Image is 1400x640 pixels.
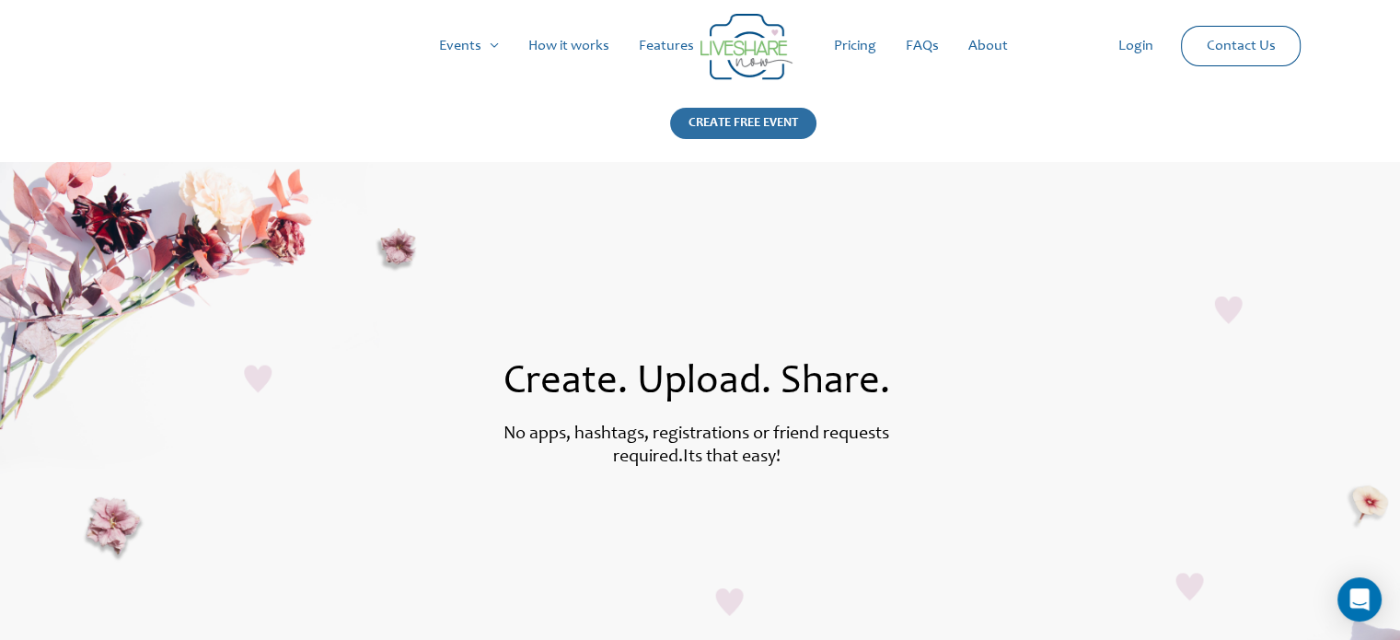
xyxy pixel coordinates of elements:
[503,363,890,403] span: Create. Upload. Share.
[670,108,816,162] a: CREATE FREE EVENT
[32,17,1368,76] nav: Site Navigation
[670,108,816,139] div: CREATE FREE EVENT
[891,17,954,76] a: FAQs
[514,17,624,76] a: How it works
[503,425,889,467] label: No apps, hashtags, registrations or friend requests required.
[683,448,781,467] label: Its that easy!
[954,17,1023,76] a: About
[700,14,793,80] img: Group 14 | Live Photo Slideshow for Events | Create Free Events Album for Any Occasion
[424,17,514,76] a: Events
[1337,577,1382,622] div: Open Intercom Messenger
[1103,17,1167,76] a: Login
[819,17,891,76] a: Pricing
[1192,27,1290,65] a: Contact Us
[624,17,709,76] a: Features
